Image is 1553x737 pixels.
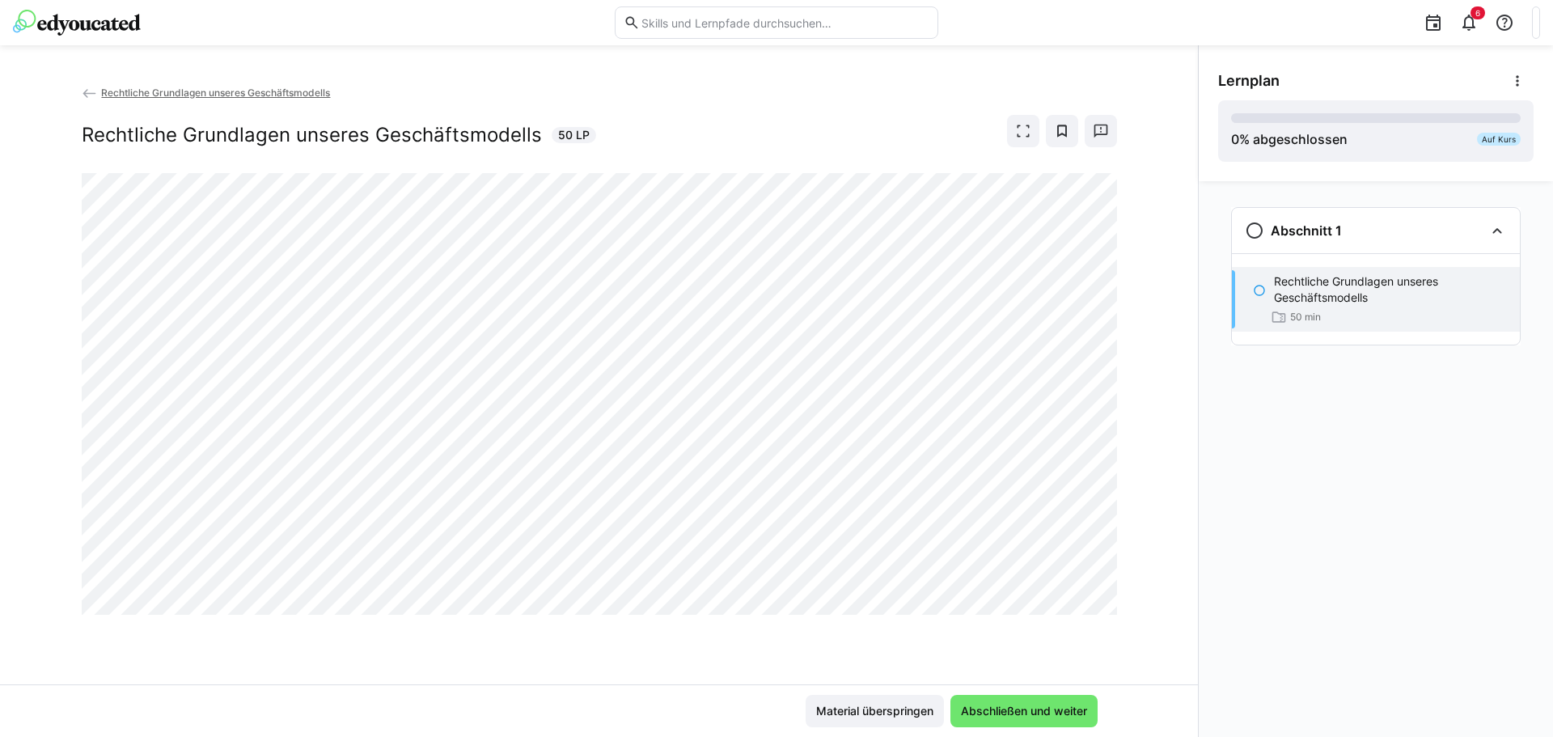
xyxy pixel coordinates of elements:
[558,127,590,143] span: 50 LP
[958,703,1090,719] span: Abschließen und weiter
[814,703,936,719] span: Material überspringen
[1271,222,1342,239] h3: Abschnitt 1
[1475,8,1480,18] span: 6
[1231,129,1348,149] div: % abgeschlossen
[1231,131,1239,147] span: 0
[806,695,944,727] button: Material überspringen
[1274,273,1507,306] p: Rechtliche Grundlagen unseres Geschäftsmodells
[950,695,1098,727] button: Abschließen und weiter
[82,123,542,147] h2: Rechtliche Grundlagen unseres Geschäftsmodells
[82,87,331,99] a: Rechtliche Grundlagen unseres Geschäftsmodells
[101,87,330,99] span: Rechtliche Grundlagen unseres Geschäftsmodells
[640,15,929,30] input: Skills und Lernpfade durchsuchen…
[1290,311,1321,324] span: 50 min
[1477,133,1521,146] div: Auf Kurs
[1218,72,1280,90] span: Lernplan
